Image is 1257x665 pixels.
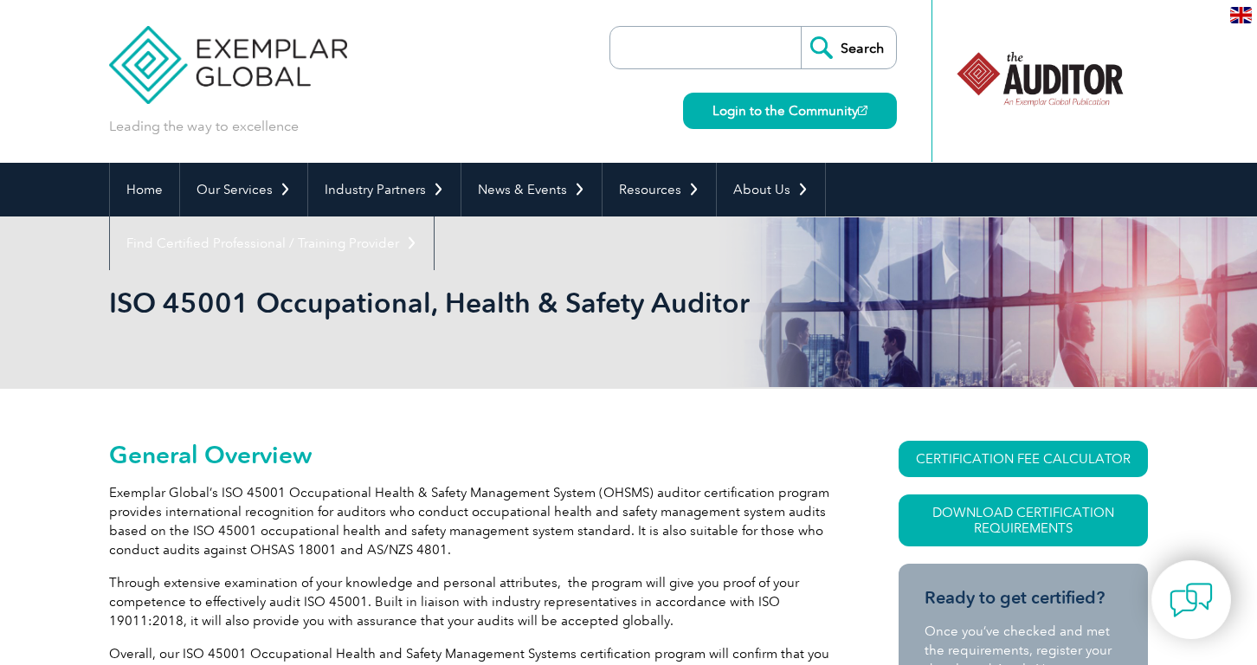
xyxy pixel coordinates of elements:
img: en [1230,7,1252,23]
h2: General Overview [109,441,836,468]
p: Leading the way to excellence [109,117,299,136]
a: About Us [717,163,825,216]
p: Through extensive examination of your knowledge and personal attributes, the program will give yo... [109,573,836,630]
a: CERTIFICATION FEE CALCULATOR [899,441,1148,477]
a: Find Certified Professional / Training Provider [110,216,434,270]
input: Search [801,27,896,68]
a: Home [110,163,179,216]
a: News & Events [461,163,602,216]
h3: Ready to get certified? [925,587,1122,609]
a: Resources [603,163,716,216]
p: Exemplar Global’s ISO 45001 Occupational Health & Safety Management System (OHSMS) auditor certif... [109,483,836,559]
a: Login to the Community [683,93,897,129]
a: Industry Partners [308,163,461,216]
a: Our Services [180,163,307,216]
img: contact-chat.png [1170,578,1213,622]
img: open_square.png [858,106,867,115]
a: Download Certification Requirements [899,494,1148,546]
h1: ISO 45001 Occupational, Health & Safety Auditor [109,286,774,320]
